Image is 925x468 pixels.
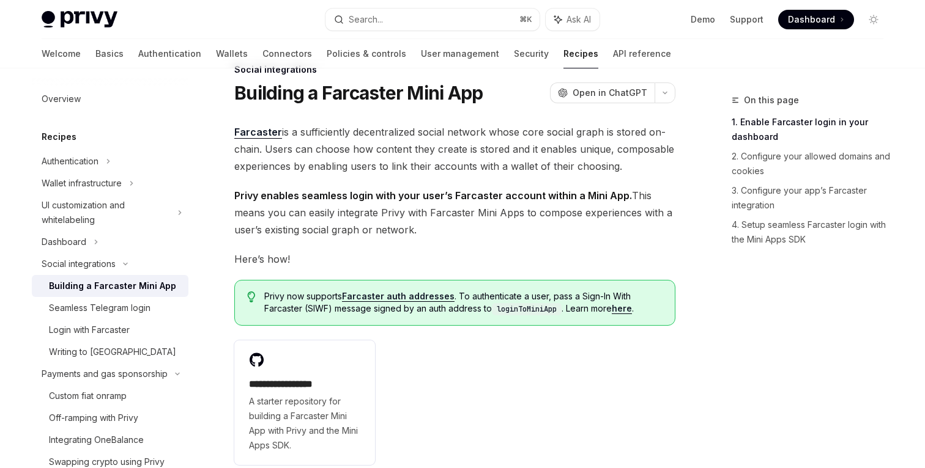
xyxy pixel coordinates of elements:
a: Writing to [GEOGRAPHIC_DATA] [32,341,188,363]
span: Ask AI [567,13,591,26]
a: Farcaster [234,126,282,139]
a: Welcome [42,39,81,68]
span: Dashboard [788,13,835,26]
span: Privy now supports . To authenticate a user, pass a Sign-In With Farcaster (SIWF) message signed ... [264,290,663,315]
a: Login with Farcaster [32,319,188,341]
div: Overview [42,92,81,106]
div: Custom fiat onramp [49,389,127,403]
div: UI customization and whitelabeling [42,198,170,227]
a: Policies & controls [327,39,406,68]
code: loginToMiniApp [492,303,562,315]
div: Writing to [GEOGRAPHIC_DATA] [49,345,176,359]
div: Building a Farcaster Mini App [49,279,176,293]
span: On this page [744,93,799,108]
h5: Recipes [42,130,76,144]
div: Authentication [42,154,98,169]
a: Overview [32,88,188,110]
div: Login with Farcaster [49,323,130,337]
div: Dashboard [42,235,86,249]
a: Off-ramping with Privy [32,407,188,429]
img: light logo [42,11,117,28]
div: Search... [349,12,383,27]
a: Basics [95,39,124,68]
a: **** **** **** **A starter repository for building a Farcaster Mini App with Privy and the Mini A... [234,340,375,465]
a: Seamless Telegram login [32,297,188,319]
strong: Farcaster [234,126,282,138]
a: 2. Configure your allowed domains and cookies [732,147,893,181]
a: Recipes [563,39,598,68]
span: Open in ChatGPT [573,87,647,99]
a: Farcaster auth addresses [342,291,455,302]
a: Integrating OneBalance [32,429,188,451]
span: is a sufficiently decentralized social network whose core social graph is stored on-chain. Users ... [234,123,675,175]
h1: Building a Farcaster Mini App [234,82,483,104]
button: Search...⌘K [325,9,540,31]
a: Connectors [262,39,312,68]
span: Here’s how! [234,250,675,268]
a: Dashboard [778,10,854,29]
div: Payments and gas sponsorship [42,367,168,381]
button: Ask AI [546,9,600,31]
div: Social integrations [42,257,116,271]
div: Integrating OneBalance [49,433,144,447]
a: API reference [613,39,671,68]
strong: Privy enables seamless login with your user’s Farcaster account within a Mini App. [234,189,632,202]
a: Wallets [216,39,248,68]
a: here [612,303,632,314]
a: Demo [691,13,715,26]
a: User management [421,39,499,68]
svg: Tip [247,291,256,302]
a: Security [514,39,549,68]
a: Authentication [138,39,201,68]
a: Custom fiat onramp [32,385,188,407]
div: Seamless Telegram login [49,301,150,315]
div: Social integrations [234,64,675,76]
button: Toggle dark mode [864,10,883,29]
a: 4. Setup seamless Farcaster login with the Mini Apps SDK [732,215,893,249]
a: Building a Farcaster Mini App [32,275,188,297]
button: Open in ChatGPT [550,82,655,103]
span: ⌘ K [519,15,532,24]
a: Support [730,13,763,26]
a: 1. Enable Farcaster login in your dashboard [732,112,893,147]
div: Wallet infrastructure [42,176,122,191]
span: A starter repository for building a Farcaster Mini App with Privy and the Mini Apps SDK. [249,394,360,453]
span: This means you can easily integrate Privy with Farcaster Mini Apps to compose experiences with a ... [234,187,675,238]
div: Off-ramping with Privy [49,411,138,425]
a: 3. Configure your app’s Farcaster integration [732,181,893,215]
